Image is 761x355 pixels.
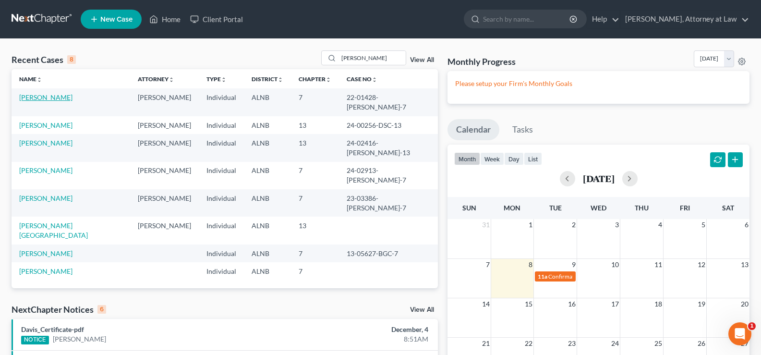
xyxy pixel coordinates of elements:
[19,194,72,202] a: [PERSON_NAME]
[524,338,533,349] span: 22
[278,77,283,83] i: unfold_more
[583,173,615,184] h2: [DATE]
[571,259,577,270] span: 9
[291,217,339,244] td: 13
[524,152,542,165] button: list
[244,134,291,161] td: ALNB
[199,217,244,244] td: Individual
[185,11,248,28] a: Client Portal
[21,336,49,344] div: NOTICE
[481,298,491,310] span: 14
[528,219,533,231] span: 1
[653,259,663,270] span: 11
[138,75,174,83] a: Attorneyunfold_more
[680,204,690,212] span: Fri
[100,16,133,23] span: New Case
[610,338,620,349] span: 24
[591,204,606,212] span: Wed
[455,79,742,88] p: Please setup your Firm's Monthly Goals
[549,204,562,212] span: Tue
[291,262,339,280] td: 7
[130,217,199,244] td: [PERSON_NAME]
[97,305,106,314] div: 6
[480,152,504,165] button: week
[728,322,751,345] iframe: Intercom live chat
[339,134,438,161] td: 24-02416-[PERSON_NAME]-13
[481,338,491,349] span: 21
[244,217,291,244] td: ALNB
[722,204,734,212] span: Sat
[587,11,619,28] a: Help
[199,245,244,262] td: Individual
[299,75,331,83] a: Chapterunfold_more
[221,77,227,83] i: unfold_more
[701,219,706,231] span: 5
[291,162,339,189] td: 7
[199,134,244,161] td: Individual
[19,93,72,101] a: [PERSON_NAME]
[244,189,291,217] td: ALNB
[12,304,106,315] div: NextChapter Notices
[504,119,542,140] a: Tasks
[538,273,547,280] span: 11a
[19,166,72,174] a: [PERSON_NAME]
[571,219,577,231] span: 2
[291,88,339,116] td: 7
[244,116,291,134] td: ALNB
[697,338,706,349] span: 26
[481,219,491,231] span: 31
[130,134,199,161] td: [PERSON_NAME]
[199,116,244,134] td: Individual
[528,259,533,270] span: 8
[614,219,620,231] span: 3
[130,162,199,189] td: [PERSON_NAME]
[19,267,72,275] a: [PERSON_NAME]
[326,77,331,83] i: unfold_more
[19,121,72,129] a: [PERSON_NAME]
[744,219,749,231] span: 6
[748,322,756,330] span: 1
[447,119,499,140] a: Calendar
[130,189,199,217] td: [PERSON_NAME]
[635,204,649,212] span: Thu
[21,325,84,333] a: Davis_Certificate-pdf
[169,77,174,83] i: unfold_more
[199,189,244,217] td: Individual
[291,134,339,161] td: 13
[244,88,291,116] td: ALNB
[252,75,283,83] a: Districtunfold_more
[299,334,428,344] div: 8:51AM
[19,75,42,83] a: Nameunfold_more
[339,162,438,189] td: 24-02913-[PERSON_NAME]-7
[347,75,377,83] a: Case Nounfold_more
[244,162,291,189] td: ALNB
[410,57,434,63] a: View All
[483,10,571,28] input: Search by name...
[657,219,663,231] span: 4
[454,152,480,165] button: month
[199,88,244,116] td: Individual
[339,116,438,134] td: 24-00256-DSC-13
[206,75,227,83] a: Typeunfold_more
[291,245,339,262] td: 7
[567,338,577,349] span: 23
[653,338,663,349] span: 25
[653,298,663,310] span: 18
[12,54,76,65] div: Recent Cases
[19,221,88,239] a: [PERSON_NAME][GEOGRAPHIC_DATA]
[199,262,244,280] td: Individual
[524,298,533,310] span: 15
[504,204,520,212] span: Mon
[339,189,438,217] td: 23-03386-[PERSON_NAME]-7
[339,88,438,116] td: 22-01428-[PERSON_NAME]-7
[548,273,650,280] span: Confirmation Date for [PERSON_NAME]
[462,204,476,212] span: Sun
[610,298,620,310] span: 17
[620,11,749,28] a: [PERSON_NAME], Attorney at Law
[697,259,706,270] span: 12
[504,152,524,165] button: day
[410,306,434,313] a: View All
[372,77,377,83] i: unfold_more
[19,139,72,147] a: [PERSON_NAME]
[291,116,339,134] td: 13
